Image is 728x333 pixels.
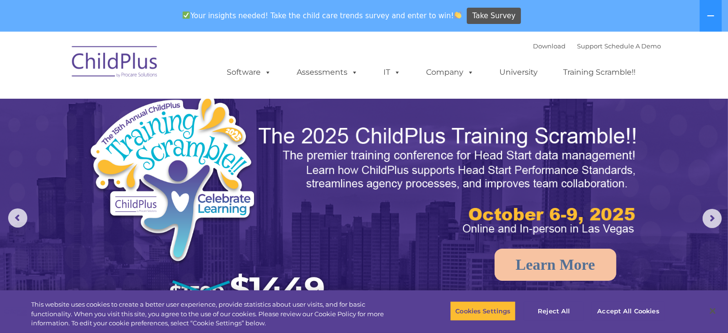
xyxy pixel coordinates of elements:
[702,300,723,322] button: Close
[67,39,163,87] img: ChildPlus by Procare Solutions
[183,11,190,19] img: ✅
[495,249,616,281] a: Learn More
[578,42,603,50] a: Support
[450,301,516,321] button: Cookies Settings
[490,63,548,82] a: University
[288,63,368,82] a: Assessments
[179,6,466,25] span: Your insights needed! Take the child care trends survey and enter to win!
[533,42,566,50] a: Download
[417,63,484,82] a: Company
[454,11,462,19] img: 👏
[533,42,661,50] font: |
[592,301,664,321] button: Accept All Cookies
[605,42,661,50] a: Schedule A Demo
[133,63,162,70] span: Last name
[31,300,400,328] div: This website uses cookies to create a better user experience, provide statistics about user visit...
[218,63,281,82] a: Software
[374,63,411,82] a: IT
[467,8,521,24] a: Take Survey
[473,8,516,24] span: Take Survey
[554,63,646,82] a: Training Scramble!!
[524,301,584,321] button: Reject All
[133,103,174,110] span: Phone number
